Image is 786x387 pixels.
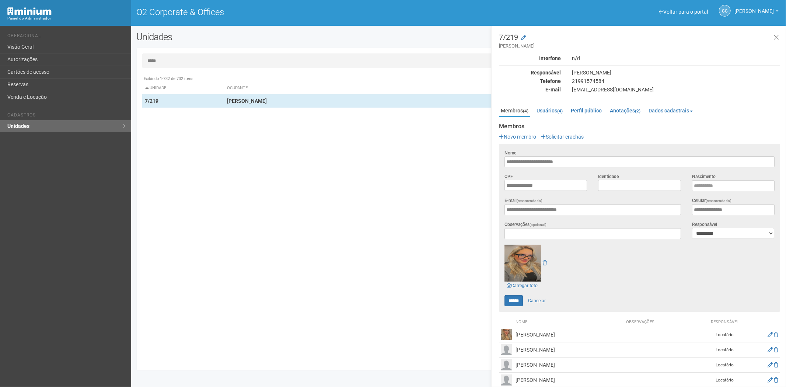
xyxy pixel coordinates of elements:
[774,377,778,383] a: Excluir membro
[768,362,773,368] a: Editar membro
[706,317,743,327] th: Responsável
[692,173,716,180] label: Nascimento
[774,332,778,338] a: Excluir membro
[635,108,640,114] small: (2)
[7,33,126,41] li: Operacional
[524,295,550,306] a: Cancelar
[535,105,565,116] a: Usuários(4)
[624,317,706,327] th: Observações
[224,82,503,94] th: Ocupante: activate to sort column ascending
[514,317,624,327] th: Nome
[557,108,563,114] small: (4)
[7,112,126,120] li: Cadastros
[530,223,546,227] span: (opcional)
[499,105,530,117] a: Membros(4)
[768,377,773,383] a: Editar membro
[768,332,773,338] a: Editar membro
[692,221,717,228] label: Responsável
[647,105,695,116] a: Dados cadastrais
[514,358,624,373] td: [PERSON_NAME]
[768,347,773,353] a: Editar membro
[493,55,566,62] div: Interfone
[501,374,512,386] img: user.png
[142,76,775,82] div: Exibindo 1-732 de 732 itens
[7,15,126,22] div: Painel do Administrador
[774,347,778,353] a: Excluir membro
[145,98,159,104] strong: 7/219
[566,69,786,76] div: [PERSON_NAME]
[501,344,512,355] img: user.png
[504,221,546,228] label: Observações
[501,359,512,370] img: user.png
[499,134,536,140] a: Novo membro
[499,34,780,49] h3: 7/219
[499,123,780,130] strong: Membros
[7,7,52,15] img: Minium
[692,197,731,204] label: Celular
[493,78,566,84] div: Telefone
[517,199,542,203] span: (recomendado)
[542,260,547,266] a: Remover
[514,327,624,342] td: [PERSON_NAME]
[504,282,540,290] a: Carregar foto
[137,31,399,42] h2: Unidades
[719,5,731,17] a: CC
[774,362,778,368] a: Excluir membro
[504,150,516,156] label: Nome
[734,1,774,14] span: Camila Catarina Lima
[493,86,566,93] div: E-mail
[608,105,642,116] a: Anotações(2)
[504,197,542,204] label: E-mail
[501,329,512,340] img: user.png
[706,199,731,203] span: (recomendado)
[569,105,604,116] a: Perfil público
[706,327,743,342] td: Locatário
[499,43,780,49] small: [PERSON_NAME]
[521,34,526,42] a: Modificar a unidade
[142,82,224,94] th: Unidade: activate to sort column descending
[566,55,786,62] div: n/d
[659,9,708,15] a: Voltar para o portal
[514,342,624,358] td: [PERSON_NAME]
[523,108,528,114] small: (4)
[734,9,779,15] a: [PERSON_NAME]
[541,134,584,140] a: Solicitar crachás
[504,173,513,180] label: CPF
[706,358,743,373] td: Locatário
[566,78,786,84] div: 21991574584
[598,173,619,180] label: Identidade
[566,86,786,93] div: [EMAIL_ADDRESS][DOMAIN_NAME]
[493,69,566,76] div: Responsável
[706,342,743,358] td: Locatário
[137,7,453,17] h1: O2 Corporate & Offices
[504,245,541,282] img: user.png
[227,98,267,104] strong: [PERSON_NAME]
